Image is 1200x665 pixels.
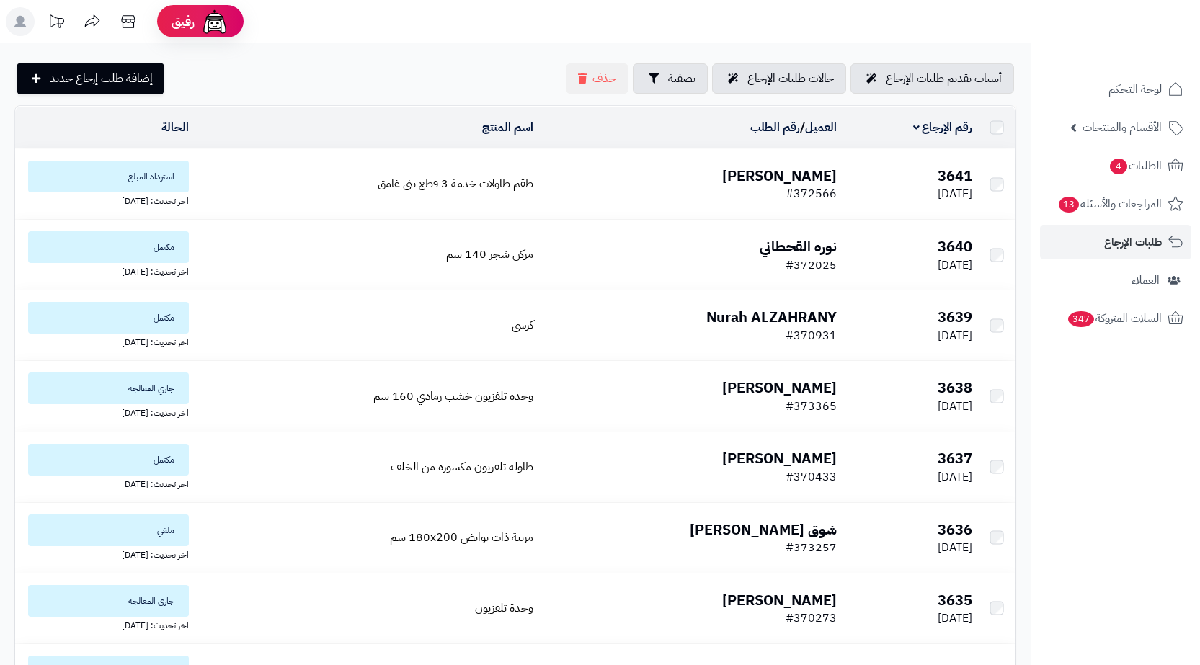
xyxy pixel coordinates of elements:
span: 13 [1059,197,1080,213]
span: حذف [592,70,616,87]
span: ملغي [28,514,189,546]
a: الحالة [161,119,189,136]
a: السلات المتروكة347 [1040,301,1191,336]
b: [PERSON_NAME] [722,589,837,611]
a: العميل [805,119,837,136]
b: Nurah ALZAHRANY [706,306,837,328]
span: إضافة طلب إرجاع جديد [50,70,153,87]
span: العملاء [1132,270,1160,290]
span: 347 [1068,311,1095,327]
span: [DATE] [938,327,972,344]
a: العملاء [1040,263,1191,298]
b: 3635 [938,589,972,611]
td: / [539,107,843,148]
span: مكتمل [28,231,189,263]
span: [DATE] [938,468,972,486]
b: [PERSON_NAME] [722,165,837,187]
span: #370433 [786,468,837,486]
a: أسباب تقديم طلبات الإرجاع [850,63,1014,94]
span: #373257 [786,539,837,556]
button: تصفية [633,63,708,94]
div: اخر تحديث: [DATE] [21,192,189,207]
a: مركن شجر 140 سم [446,246,533,263]
b: 3641 [938,165,972,187]
div: اخر تحديث: [DATE] [21,546,189,561]
a: اسم المنتج [482,119,533,136]
b: 3640 [938,236,972,257]
span: جاري المعالجه [28,585,189,617]
span: لوحة التحكم [1108,79,1162,99]
span: جاري المعالجه [28,372,189,404]
img: logo-2.png [1102,11,1186,41]
b: [PERSON_NAME] [722,377,837,398]
b: 3639 [938,306,972,328]
a: وحدة تلفزيون [475,599,533,617]
a: إضافة طلب إرجاع جديد [17,63,164,94]
div: اخر تحديث: [DATE] [21,334,189,349]
span: #373365 [786,398,837,415]
b: 3638 [938,377,972,398]
span: حالات طلبات الإرجاع [747,70,834,87]
span: الطلبات [1108,156,1162,176]
a: كرسي [512,316,533,334]
span: #372566 [786,185,837,202]
div: اخر تحديث: [DATE] [21,617,189,632]
a: طلبات الإرجاع [1040,225,1191,259]
b: [PERSON_NAME] [722,447,837,469]
a: الطلبات4 [1040,148,1191,183]
b: نوره القحطاني [760,236,837,257]
span: استرداد المبلغ [28,161,189,192]
b: 3636 [938,519,972,540]
span: [DATE] [938,398,972,415]
span: [DATE] [938,610,972,627]
span: رفيق [172,13,195,30]
span: [DATE] [938,256,972,274]
span: [DATE] [938,539,972,556]
span: 4 [1110,159,1127,174]
span: المراجعات والأسئلة [1057,194,1162,214]
div: اخر تحديث: [DATE] [21,263,189,278]
a: رقم الطلب [750,119,800,136]
a: لوحة التحكم [1040,72,1191,107]
button: حذف [566,63,628,94]
span: [DATE] [938,185,972,202]
span: أسباب تقديم طلبات الإرجاع [886,70,1002,87]
span: مكتمل [28,444,189,476]
span: السلات المتروكة [1067,308,1162,329]
a: حالات طلبات الإرجاع [712,63,846,94]
a: رقم الإرجاع [913,119,973,136]
div: اخر تحديث: [DATE] [21,476,189,491]
span: #370273 [786,610,837,627]
a: المراجعات والأسئلة13 [1040,187,1191,221]
span: مكتمل [28,302,189,334]
b: 3637 [938,447,972,469]
b: شوق [PERSON_NAME] [690,519,837,540]
span: #372025 [786,256,837,274]
span: الأقسام والمنتجات [1083,117,1162,138]
a: مرتبة ذات نوابض 180x200 سم [390,529,533,546]
img: ai-face.png [200,7,229,36]
a: تحديثات المنصة [38,7,74,40]
span: طلبات الإرجاع [1104,232,1162,252]
div: اخر تحديث: [DATE] [21,404,189,419]
a: طقم طاولات خدمة 3 قطع بني غامق [378,175,533,192]
span: تصفية [668,70,695,87]
a: طاولة تلفزيون مكسوره من الخلف [391,458,533,476]
a: وحدة تلفزيون خشب رمادي 160 سم [373,388,533,405]
span: #370931 [786,327,837,344]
